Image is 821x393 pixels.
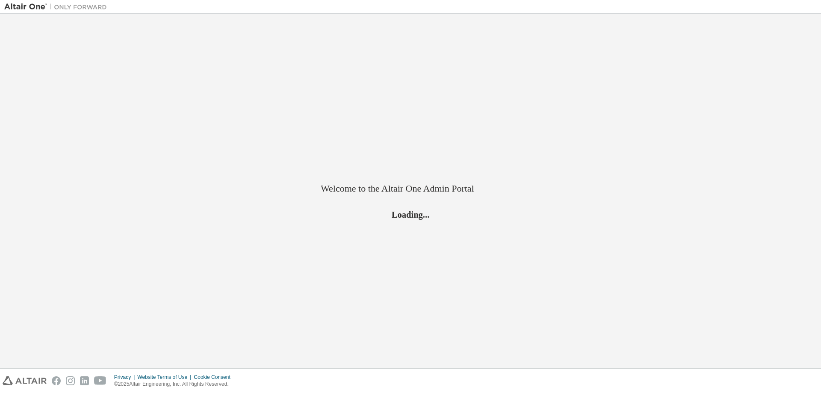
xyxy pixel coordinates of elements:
[114,374,137,381] div: Privacy
[137,374,194,381] div: Website Terms of Use
[94,376,106,385] img: youtube.svg
[114,381,236,388] p: © 2025 Altair Engineering, Inc. All Rights Reserved.
[4,3,111,11] img: Altair One
[321,209,500,220] h2: Loading...
[66,376,75,385] img: instagram.svg
[3,376,47,385] img: altair_logo.svg
[321,183,500,195] h2: Welcome to the Altair One Admin Portal
[80,376,89,385] img: linkedin.svg
[194,374,235,381] div: Cookie Consent
[52,376,61,385] img: facebook.svg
